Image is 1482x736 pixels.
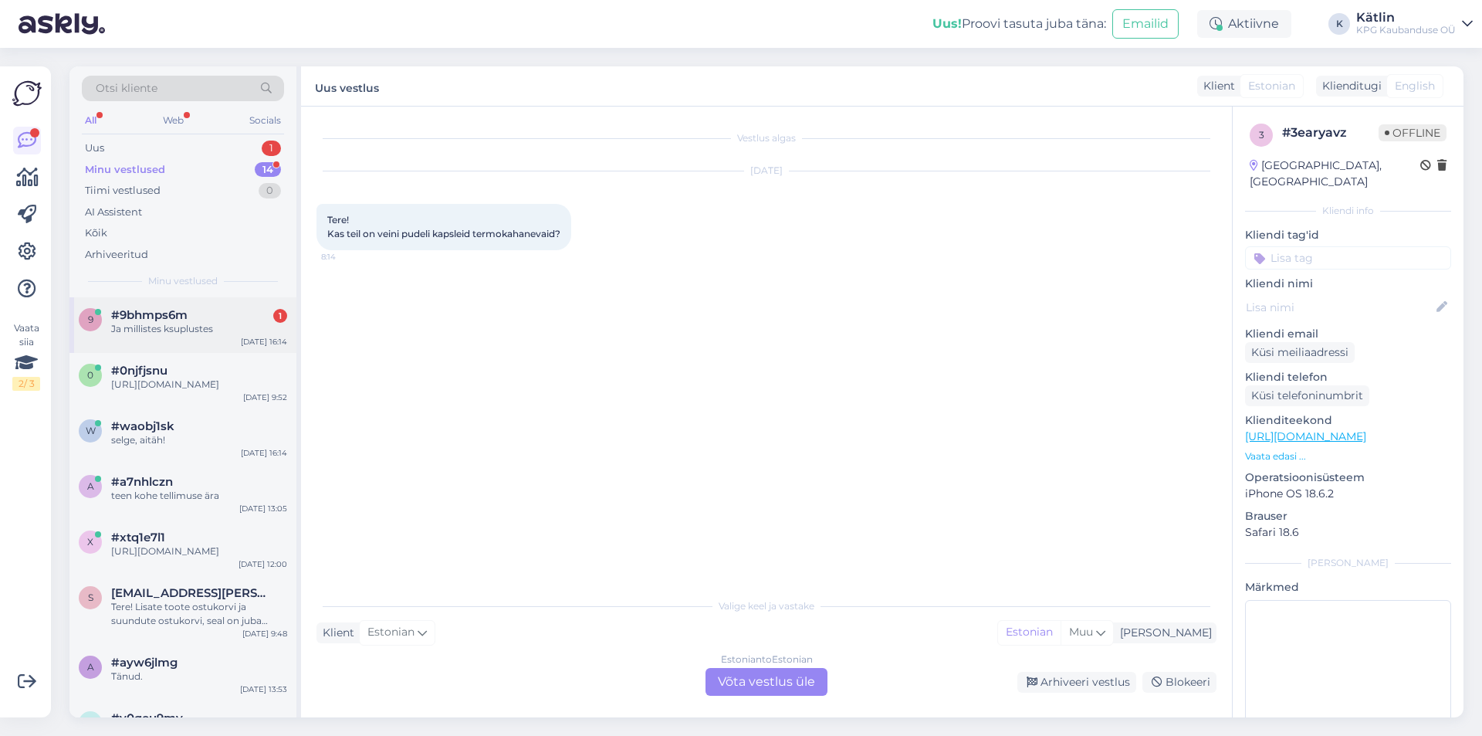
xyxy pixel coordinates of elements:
[1245,227,1451,243] p: Kliendi tag'id
[86,425,96,436] span: w
[315,76,379,97] label: Uus vestlus
[87,369,93,381] span: 0
[111,378,287,392] div: [URL][DOMAIN_NAME]
[1245,470,1451,486] p: Operatsioonisüsteem
[316,625,354,641] div: Klient
[148,274,218,288] span: Minu vestlused
[85,247,148,263] div: Arhiveeritud
[1245,276,1451,292] p: Kliendi nimi
[240,683,287,695] div: [DATE] 13:53
[1248,78,1295,94] span: Estonian
[273,309,287,323] div: 1
[259,183,281,198] div: 0
[111,364,167,378] span: #0njfjsnu
[1282,124,1379,142] div: # 3earyavz
[85,205,142,220] div: AI Assistent
[1245,246,1451,270] input: Lisa tag
[85,162,165,178] div: Minu vestlused
[327,214,560,239] span: Tere! Kas teil on veini pudeli kapsleid termokahanevaid?
[1379,124,1446,141] span: Offline
[1069,625,1093,639] span: Muu
[87,536,93,548] span: x
[316,131,1216,145] div: Vestlus algas
[111,711,183,725] span: #v0qeu9mv
[1245,385,1369,406] div: Küsi telefoninumbrit
[1245,508,1451,524] p: Brauser
[1245,486,1451,502] p: iPhone OS 18.6.2
[12,377,40,391] div: 2 / 3
[321,251,379,263] span: 8:14
[1259,129,1264,141] span: 3
[1245,369,1451,385] p: Kliendi telefon
[111,531,165,544] span: #xtq1e7l1
[1328,13,1350,35] div: K
[1112,9,1179,39] button: Emailid
[87,717,93,728] span: v
[1245,326,1451,342] p: Kliendi email
[241,336,287,348] div: [DATE] 16:14
[316,164,1216,178] div: [DATE]
[1114,625,1212,641] div: [PERSON_NAME]
[160,110,187,131] div: Web
[1245,449,1451,463] p: Vaata edasi ...
[241,447,287,459] div: [DATE] 16:14
[111,433,287,447] div: selge, aitäh!
[111,600,287,628] div: Tere! Lisate toote ostukorvi ja suundute ostukorvi, seal on juba edasised lahtrid, mille peate tä...
[96,80,157,97] span: Otsi kliente
[1245,429,1366,443] a: [URL][DOMAIN_NAME]
[12,79,42,108] img: Askly Logo
[1197,10,1291,38] div: Aktiivne
[721,653,813,666] div: Estonian to Estonian
[88,592,93,603] span: s
[111,419,174,433] span: #waobj1sk
[85,226,107,241] div: Kõik
[111,544,287,558] div: [URL][DOMAIN_NAME]
[246,110,284,131] div: Socials
[111,308,188,322] span: #9bhmps6m
[932,15,1106,33] div: Proovi tasuta juba täna:
[242,628,287,639] div: [DATE] 9:48
[12,321,40,391] div: Vaata siia
[111,322,287,336] div: Ja millistes ksuplustes
[1356,12,1456,24] div: Kätlin
[316,599,1216,613] div: Valige keel ja vastake
[932,16,962,31] b: Uus!
[262,141,281,156] div: 1
[1245,524,1451,541] p: Safari 18.6
[1245,412,1451,429] p: Klienditeekond
[111,670,287,683] div: Tänud.
[87,661,94,673] span: a
[1197,78,1235,94] div: Klient
[88,314,93,325] span: 9
[998,621,1061,644] div: Estonian
[1356,24,1456,36] div: KPG Kaubanduse OÜ
[111,586,272,600] span: silvi.tamela@gmail.com
[1017,672,1136,693] div: Arhiveeri vestlus
[1356,12,1473,36] a: KätlinKPG Kaubanduse OÜ
[1250,158,1420,190] div: [GEOGRAPHIC_DATA], [GEOGRAPHIC_DATA]
[705,668,827,696] div: Võta vestlus üle
[255,162,281,178] div: 14
[85,183,161,198] div: Tiimi vestlused
[1142,672,1216,693] div: Blokeeri
[111,475,173,489] span: #a7nhlczn
[1245,204,1451,218] div: Kliendi info
[111,489,287,503] div: teen kohe tellimuse ära
[1316,78,1382,94] div: Klienditugi
[1246,299,1433,316] input: Lisa nimi
[82,110,100,131] div: All
[239,503,287,514] div: [DATE] 13:05
[87,480,94,492] span: a
[243,392,287,403] div: [DATE] 9:52
[111,656,178,670] span: #ayw6jlmg
[85,141,104,156] div: Uus
[239,558,287,570] div: [DATE] 12:00
[1245,342,1355,363] div: Küsi meiliaadressi
[367,624,414,641] span: Estonian
[1245,556,1451,570] div: [PERSON_NAME]
[1245,579,1451,595] p: Märkmed
[1395,78,1435,94] span: English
